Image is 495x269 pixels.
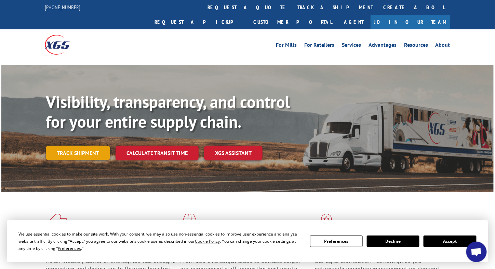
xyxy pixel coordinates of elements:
[45,4,80,11] a: [PHONE_NUMBER]
[204,146,263,160] a: XGS ASSISTANT
[310,236,363,247] button: Preferences
[315,214,338,231] img: xgs-icon-flagship-distribution-model-red
[342,42,361,50] a: Services
[46,91,290,132] b: Visibility, transparency, and control for your entire supply chain.
[7,220,488,262] div: Cookie Consent Prompt
[371,15,450,29] a: Join Our Team
[304,42,334,50] a: For Retailers
[180,214,196,231] img: xgs-icon-focused-on-flooring-red
[466,242,487,262] a: Open chat
[369,42,397,50] a: Advantages
[424,236,476,247] button: Accept
[367,236,419,247] button: Decline
[276,42,297,50] a: For Mills
[116,146,199,160] a: Calculate transit time
[404,42,428,50] a: Resources
[18,230,302,252] div: We use essential cookies to make our site work. With your consent, we may also use non-essential ...
[149,15,248,29] a: Request a pickup
[337,15,371,29] a: Agent
[46,214,67,231] img: xgs-icon-total-supply-chain-intelligence-red
[58,245,81,251] span: Preferences
[195,238,220,244] span: Cookie Policy
[46,146,110,160] a: Track shipment
[248,15,337,29] a: Customer Portal
[436,42,450,50] a: About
